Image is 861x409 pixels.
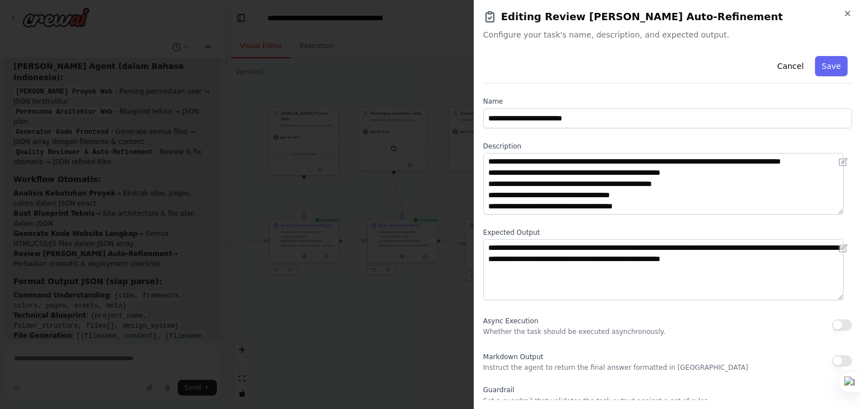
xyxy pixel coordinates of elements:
[483,385,852,394] label: Guardrail
[836,241,850,255] button: Open in editor
[483,317,538,325] span: Async Execution
[483,397,852,406] p: Set a guardrail that validates the task output against a set of rules.
[770,56,810,76] button: Cancel
[483,327,665,336] p: Whether the task should be executed asynchronously.
[483,97,852,106] label: Name
[483,363,748,372] p: Instruct the agent to return the final answer formatted in [GEOGRAPHIC_DATA]
[483,353,543,361] span: Markdown Output
[483,142,852,151] label: Description
[483,228,852,237] label: Expected Output
[815,56,848,76] button: Save
[836,155,850,169] button: Open in editor
[483,29,852,40] span: Configure your task's name, description, and expected output.
[483,9,852,25] h2: Editing Review [PERSON_NAME] Auto-Refinement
